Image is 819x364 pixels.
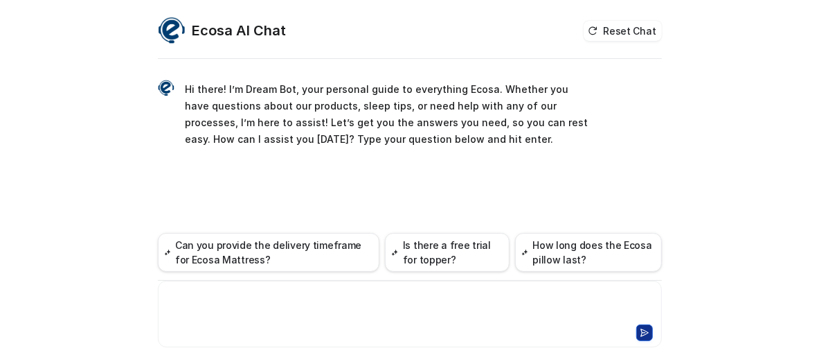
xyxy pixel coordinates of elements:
button: How long does the Ecosa pillow last? [515,233,662,272]
img: Widget [158,80,174,96]
button: Reset Chat [584,21,661,41]
h2: Ecosa AI Chat [192,21,287,40]
img: Widget [158,17,186,44]
button: Can you provide the delivery timeframe for Ecosa Mattress? [158,233,380,272]
button: Is there a free trial for topper? [385,233,509,272]
p: Hi there! I’m Dream Bot, your personal guide to everything Ecosa. Whether you have questions abou... [186,81,591,148]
